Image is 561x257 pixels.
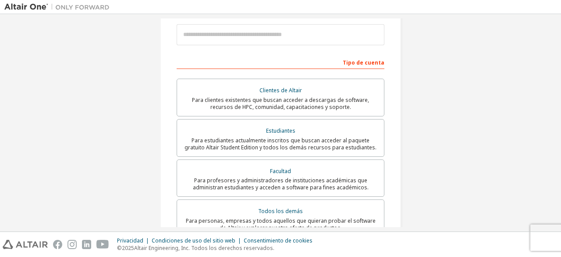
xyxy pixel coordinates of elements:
font: © [117,244,122,252]
font: 2025 [122,244,134,252]
font: Clientes de Altair [259,87,302,94]
font: Para personas, empresas y todos aquellos que quieran probar el software de Altair y explorar nues... [186,217,376,232]
font: Tipo de cuenta [343,59,384,66]
img: instagram.svg [67,240,77,249]
font: Para estudiantes actualmente inscritos que buscan acceder al paquete gratuito Altair Student Edit... [185,137,376,151]
img: linkedin.svg [82,240,91,249]
font: Consentimiento de cookies [244,237,312,244]
img: Altair Uno [4,3,114,11]
font: Para clientes existentes que buscan acceder a descargas de software, recursos de HPC, comunidad, ... [192,96,369,111]
font: Todos los demás [258,207,303,215]
img: youtube.svg [96,240,109,249]
font: Privacidad [117,237,143,244]
font: Altair Engineering, Inc. Todos los derechos reservados. [134,244,274,252]
img: altair_logo.svg [3,240,48,249]
font: Facultad [270,167,291,175]
font: Estudiantes [266,127,295,134]
img: facebook.svg [53,240,62,249]
font: Para profesores y administradores de instituciones académicas que administran estudiantes y acced... [193,177,369,191]
font: Condiciones de uso del sitio web [152,237,235,244]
